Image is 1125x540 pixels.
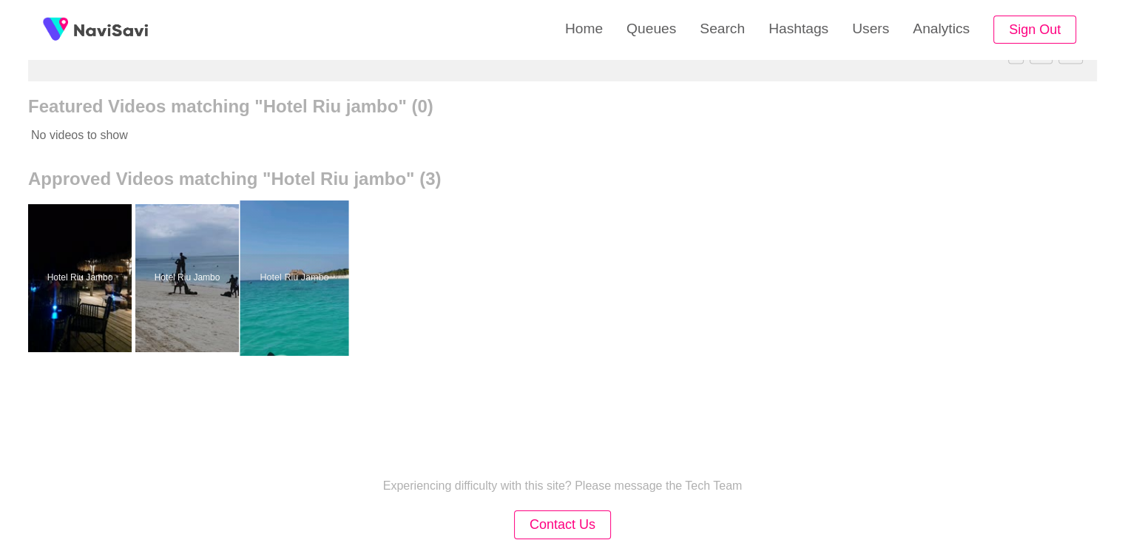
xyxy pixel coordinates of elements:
h2: Featured Videos matching "Hotel Riu jambo" (0) [28,96,1097,117]
a: Hotel Riu JamboHotel Riu Jambo [135,204,243,352]
button: Contact Us [514,510,611,539]
a: Hotel Riu JamboHotel Riu Jambo [243,204,350,352]
p: Experiencing difficulty with this site? Please message the Tech Team [383,479,743,493]
button: Sign Out [993,16,1076,44]
p: No videos to show [28,117,990,154]
a: Hotel Riu JamboHotel Riu Jambo [28,204,135,352]
h2: Approved Videos matching "Hotel Riu jambo" (3) [28,169,1097,189]
img: fireSpot [74,22,148,37]
a: Contact Us [514,519,611,531]
img: fireSpot [37,11,74,48]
